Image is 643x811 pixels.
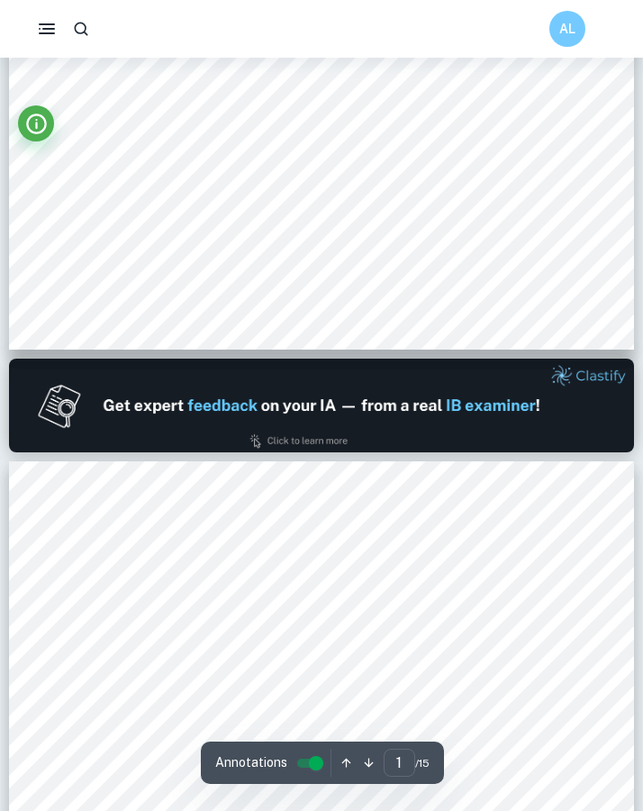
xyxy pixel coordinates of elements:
button: AL [549,11,585,47]
img: Ad [9,359,634,452]
span: Annotations [215,753,287,772]
span: / 15 [415,755,430,771]
h6: AL [557,19,578,39]
button: Info [18,105,54,141]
